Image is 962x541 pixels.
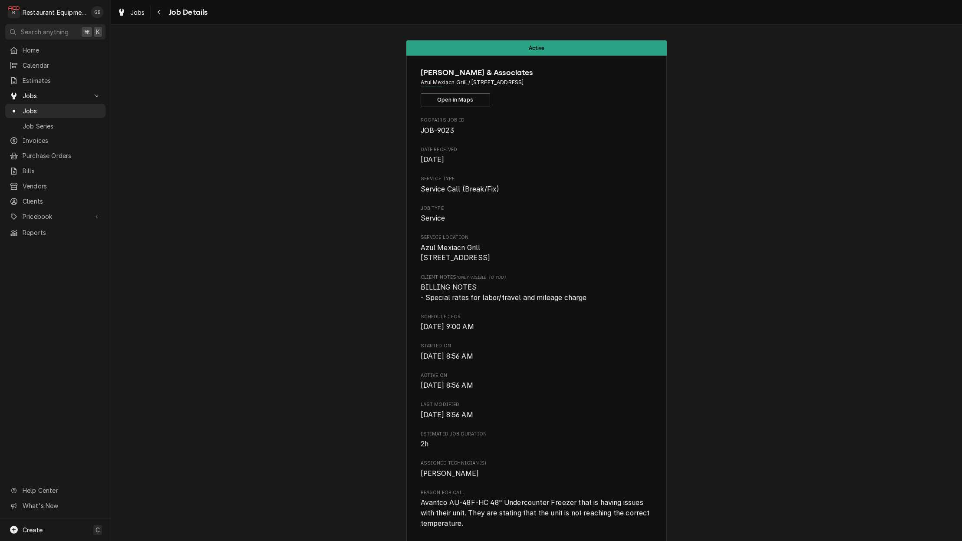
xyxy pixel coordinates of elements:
span: Active On [421,380,653,391]
span: [DATE] 8:56 AM [421,411,473,419]
span: 2h [421,440,428,448]
span: Jobs [130,8,145,17]
div: Restaurant Equipment Diagnostics [23,8,86,17]
a: Purchase Orders [5,148,105,163]
span: Purchase Orders [23,151,101,160]
a: Vendors [5,179,105,193]
a: Clients [5,194,105,208]
span: Reports [23,228,101,237]
span: Job Series [23,122,101,131]
a: Go to Help Center [5,483,105,498]
span: (Only Visible to You) [456,275,505,280]
span: What's New [23,501,100,510]
span: [object Object] [421,282,653,303]
span: Active [529,45,545,51]
span: Jobs [23,91,88,100]
a: Jobs [114,5,148,20]
div: Service Location [421,234,653,263]
span: Search anything [21,27,69,36]
div: [object Object] [421,274,653,303]
div: Roopairs Job ID [421,117,653,135]
a: Reports [5,225,105,240]
span: K [96,27,100,36]
a: Go to Pricebook [5,209,105,224]
span: Active On [421,372,653,379]
span: Assigned Technician(s) [421,460,653,467]
span: Last Modified [421,410,653,420]
span: [PERSON_NAME] [421,469,479,478]
span: Estimated Job Duration [421,439,653,449]
span: [DATE] 8:56 AM [421,381,473,389]
span: Started On [421,351,653,362]
a: Job Series [5,119,105,133]
div: Client Information [421,67,653,106]
span: Service Type [421,184,653,195]
div: Last Modified [421,401,653,420]
span: Service Location [421,234,653,241]
a: Invoices [5,133,105,148]
a: Bills [5,164,105,178]
a: Go to What's New [5,498,105,513]
div: Started On [421,343,653,361]
span: Name [421,67,653,79]
div: Date Received [421,146,653,165]
a: Home [5,43,105,57]
span: Job Type [421,213,653,224]
span: Jobs [23,106,101,115]
div: Status [406,40,667,56]
span: Last Modified [421,401,653,408]
a: Go to Jobs [5,89,105,103]
span: Home [23,46,101,55]
span: Service Call (Break/Fix) [421,185,500,193]
span: Roopairs Job ID [421,125,653,136]
div: Service Type [421,175,653,194]
div: Active On [421,372,653,391]
span: Roopairs Job ID [421,117,653,124]
span: Scheduled For [421,313,653,320]
span: Help Center [23,486,100,495]
span: Pricebook [23,212,88,221]
a: Jobs [5,104,105,118]
span: Vendors [23,181,101,191]
span: JOB-9023 [421,126,454,135]
span: Reason For Call [421,489,653,496]
span: Invoices [23,136,101,145]
span: BILLING NOTES - Special rates for labor/travel and mileage charge [421,283,587,302]
span: Calendar [23,61,101,70]
span: Assigned Technician(s) [421,468,653,479]
span: Clients [23,197,101,206]
span: Service [421,214,445,222]
span: Create [23,526,43,534]
span: Started On [421,343,653,350]
div: Restaurant Equipment Diagnostics's Avatar [8,6,20,18]
button: Open in Maps [421,93,490,106]
div: Assigned Technician(s) [421,460,653,478]
span: Azul Mexiacn Grill [STREET_ADDRESS] [421,244,491,262]
button: Search anything⌘K [5,24,105,40]
span: Service Location [421,243,653,263]
div: Job Type [421,205,653,224]
span: C [96,525,100,534]
span: Date Received [421,146,653,153]
span: Estimates [23,76,101,85]
a: Estimates [5,73,105,88]
div: GB [91,6,103,18]
span: ⌘ [84,27,90,36]
span: Job Type [421,205,653,212]
span: Bills [23,166,101,175]
span: [DATE] 9:00 AM [421,323,474,331]
span: Service Type [421,175,653,182]
span: Client Notes [421,274,653,281]
span: Date Received [421,155,653,165]
a: Calendar [5,58,105,73]
div: Estimated Job Duration [421,431,653,449]
span: Address [421,79,653,86]
div: Scheduled For [421,313,653,332]
span: Scheduled For [421,322,653,332]
button: Navigate back [152,5,166,19]
span: [DATE] [421,155,445,164]
div: R [8,6,20,18]
span: [DATE] 8:56 AM [421,352,473,360]
span: Estimated Job Duration [421,431,653,438]
div: Gary Beaver's Avatar [91,6,103,18]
